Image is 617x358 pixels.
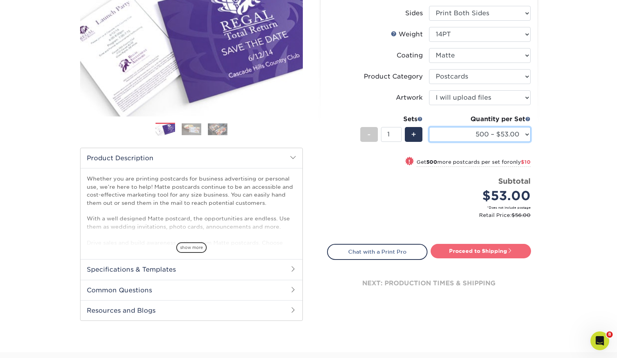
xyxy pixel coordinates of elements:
h2: Specifications & Templates [80,259,302,279]
span: ! [408,158,410,166]
strong: 500 [426,159,437,165]
h2: Common Questions [80,280,302,300]
div: Sets [360,115,423,124]
div: Quantity per Set [429,115,531,124]
div: Product Category [364,72,423,81]
a: Proceed to Shipping [431,244,531,258]
iframe: Intercom live chat [590,331,609,350]
img: Postcards 01 [156,123,175,137]
span: only [510,159,531,165]
span: + [411,129,416,140]
small: Retail Price: [333,211,531,219]
div: next: production times & shipping [327,260,531,307]
div: Coating [397,51,423,60]
img: Postcards 03 [208,123,227,135]
div: Artwork [396,93,423,102]
strong: Subtotal [498,177,531,185]
span: show more [176,242,207,253]
h2: Product Description [80,148,302,168]
div: Weight [391,30,423,39]
a: Chat with a Print Pro [327,244,427,260]
p: Whether you are printing postcards for business advertising or personal use, we’re here to help! ... [87,175,296,270]
span: - [367,129,371,140]
small: Get more postcards per set for [417,159,531,167]
div: Sides [405,9,423,18]
div: $53.00 [435,186,531,205]
span: $56.00 [511,212,531,218]
span: 8 [606,331,613,338]
small: *Does not include postage [333,205,531,210]
span: $10 [521,159,531,165]
h2: Resources and Blogs [80,300,302,320]
img: Postcards 02 [182,123,201,135]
